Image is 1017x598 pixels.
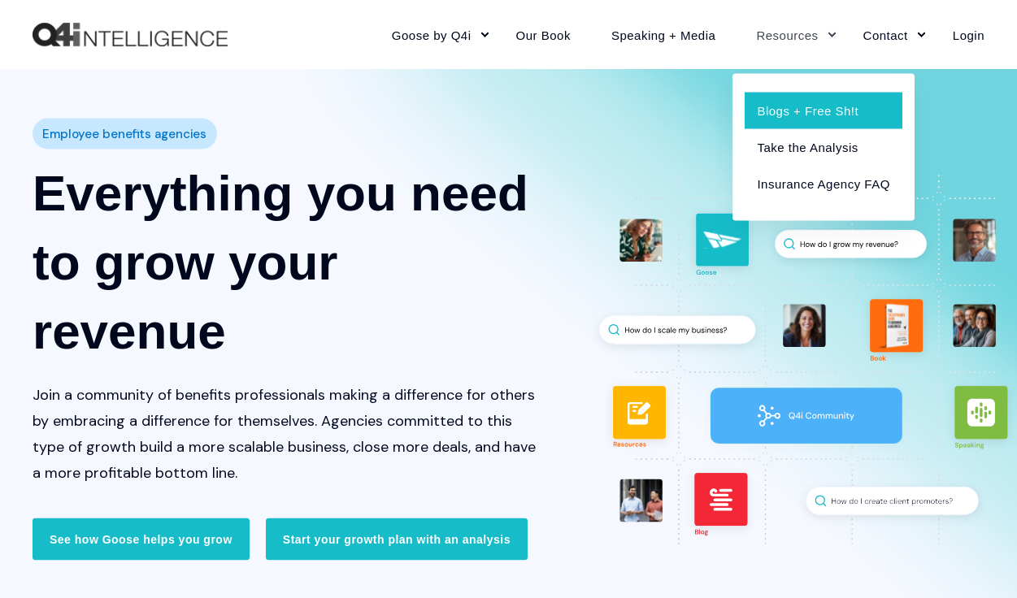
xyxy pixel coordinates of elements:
[42,122,206,145] span: Employee benefits agencies
[33,23,228,47] img: Q4intelligence, LLC logo
[745,92,902,128] a: Blogs + Free Sh!t
[33,158,537,365] h1: Everything you need to grow your revenue
[745,128,902,165] a: Take the Analysis
[266,518,528,560] a: Start your growth plan with an analysis
[33,518,250,560] a: See how Goose helps you grow
[33,381,537,485] p: Join a community of benefits professionals making a difference for others by embracing a differen...
[33,23,228,47] a: Back to Home
[745,165,902,201] a: Insurance Agency FAQ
